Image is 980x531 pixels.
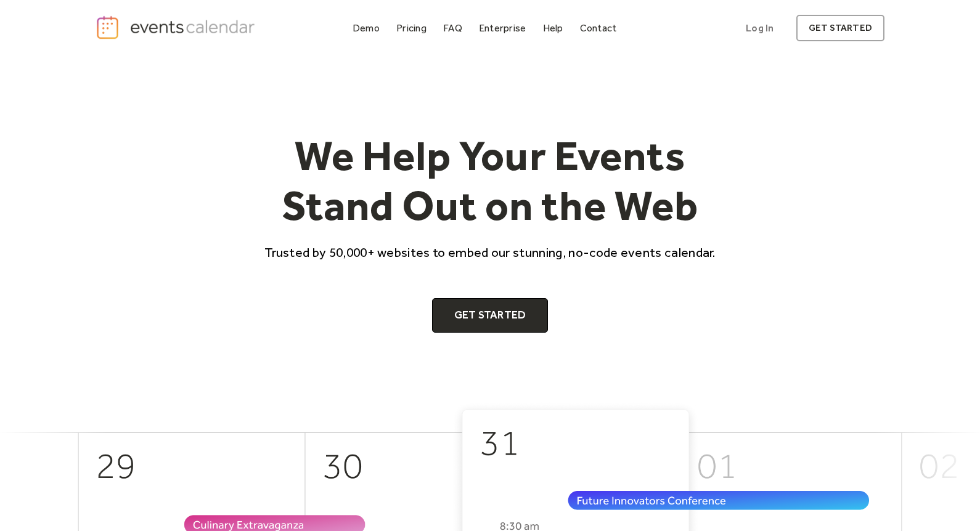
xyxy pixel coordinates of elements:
[353,25,380,31] div: Demo
[474,20,531,36] a: Enterprise
[575,20,622,36] a: Contact
[96,15,258,40] a: home
[733,15,786,41] a: Log In
[438,20,467,36] a: FAQ
[391,20,431,36] a: Pricing
[396,25,427,31] div: Pricing
[253,243,727,261] p: Trusted by 50,000+ websites to embed our stunning, no-code events calendar.
[479,25,526,31] div: Enterprise
[253,131,727,231] h1: We Help Your Events Stand Out on the Web
[796,15,884,41] a: get started
[443,25,462,31] div: FAQ
[348,20,385,36] a: Demo
[580,25,617,31] div: Contact
[538,20,568,36] a: Help
[432,298,549,333] a: Get Started
[543,25,563,31] div: Help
